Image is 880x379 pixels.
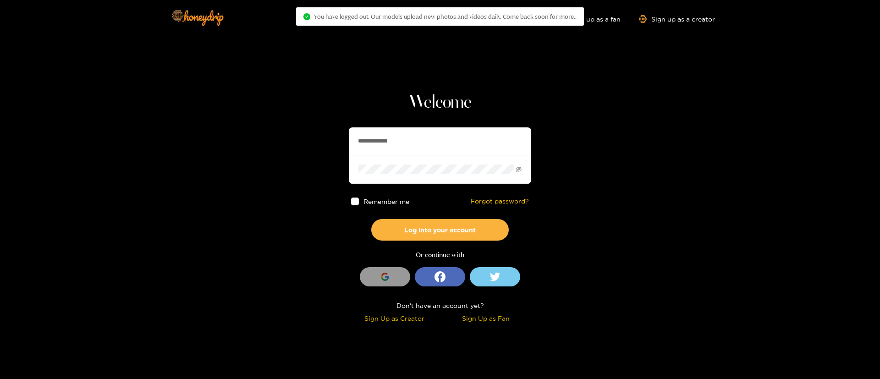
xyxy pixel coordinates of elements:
div: Sign Up as Fan [442,313,529,324]
div: Don't have an account yet? [349,300,531,311]
div: Sign Up as Creator [351,313,438,324]
h1: Welcome [349,92,531,114]
span: Remember me [363,198,409,205]
span: check-circle [303,13,310,20]
span: eye-invisible [516,166,522,172]
div: Or continue with [349,250,531,260]
a: Sign up as a creator [639,15,715,23]
a: Forgot password? [471,198,529,205]
span: You have logged out. Our models upload new photos and videos daily. Come back soon for more.. [314,13,577,20]
a: Sign up as a fan [558,15,621,23]
button: Log into your account [371,219,509,241]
